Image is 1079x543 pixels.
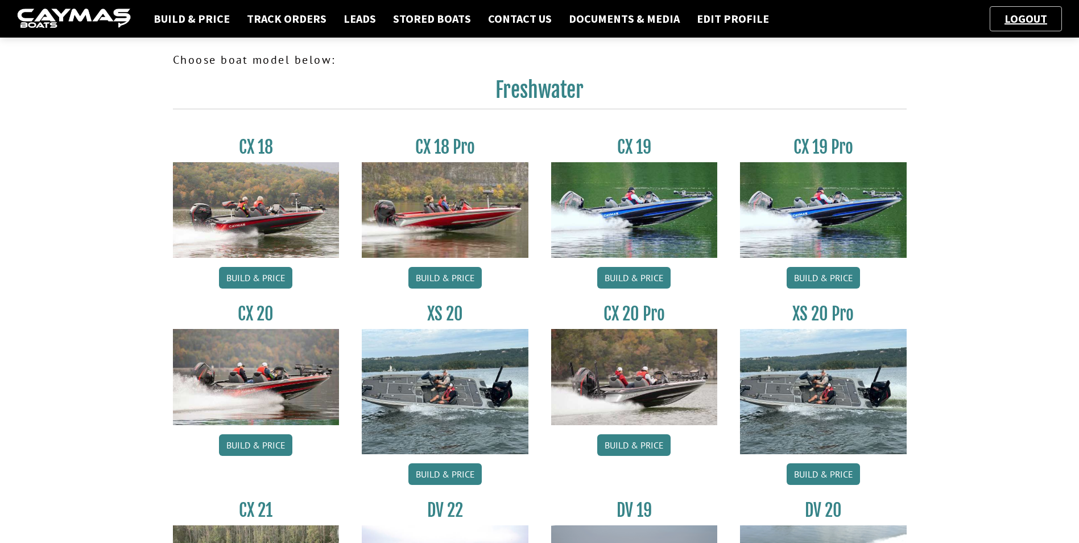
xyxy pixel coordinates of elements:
a: Build & Price [219,267,292,289]
h3: CX 21 [173,500,340,521]
a: Edit Profile [691,11,775,26]
img: CX19_thumbnail.jpg [551,162,718,258]
h3: DV 20 [740,500,907,521]
h3: CX 19 Pro [740,137,907,158]
a: Leads [338,11,382,26]
img: XS_20_resized.jpg [740,329,907,454]
img: CX19_thumbnail.jpg [740,162,907,258]
h3: XS 20 Pro [740,303,907,324]
img: caymas-dealer-connect-2ed40d3bc7270c1d8d7ffb4b79bf05adc795679939227970def78ec6f6c03838.gif [17,9,131,30]
a: Build & Price [408,463,482,485]
a: Build & Price [787,267,860,289]
a: Build & Price [787,463,860,485]
a: Build & Price [219,434,292,456]
img: XS_20_resized.jpg [362,329,528,454]
img: CX-18SS_thumbnail.jpg [362,162,528,258]
p: Choose boat model below: [173,51,907,68]
a: Track Orders [241,11,332,26]
a: Build & Price [148,11,235,26]
a: Logout [999,11,1053,26]
h3: CX 19 [551,137,718,158]
a: Build & Price [408,267,482,289]
h3: DV 22 [362,500,528,521]
h3: XS 20 [362,303,528,324]
img: CX-20Pro_thumbnail.jpg [551,329,718,425]
a: Contact Us [482,11,557,26]
h3: CX 18 Pro [362,137,528,158]
img: CX-18S_thumbnail.jpg [173,162,340,258]
h3: CX 20 [173,303,340,324]
img: CX-20_thumbnail.jpg [173,329,340,425]
a: Build & Price [597,434,671,456]
h3: CX 20 Pro [551,303,718,324]
h3: CX 18 [173,137,340,158]
h3: DV 19 [551,500,718,521]
a: Documents & Media [563,11,685,26]
h2: Freshwater [173,77,907,109]
a: Stored Boats [387,11,477,26]
a: Build & Price [597,267,671,289]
